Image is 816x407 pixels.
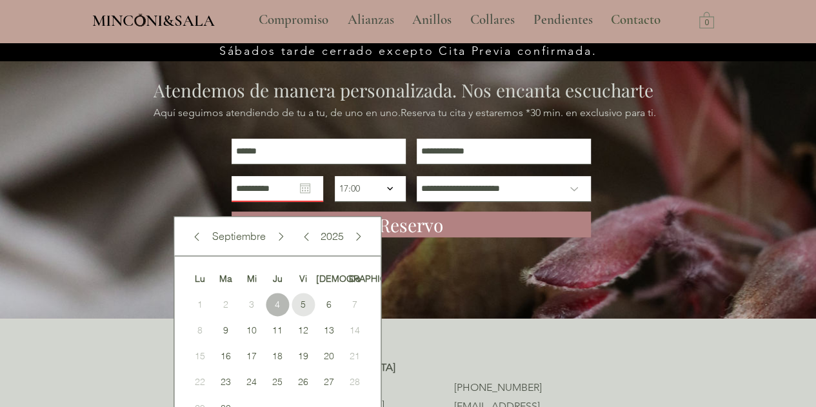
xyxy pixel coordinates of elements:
a: Compromiso [249,4,338,36]
td: 1 de septiembre [187,292,213,317]
span: Do [349,273,361,284]
td: 12 de septiembre [290,317,316,343]
span: 27 [317,370,341,393]
span: 11 [266,319,289,342]
span: Ma [219,273,232,284]
p: Anillos [406,4,458,36]
td: 28 de septiembre [342,369,368,395]
span: Lu [195,273,205,284]
button: Mes siguiente [274,228,287,244]
div: Septiembre [203,230,274,243]
button: Mes anterior [190,228,203,244]
p: Compromiso [252,4,335,36]
span: Reserva tu cita y estaremos *30 min. en exclusivo para ti. [401,106,656,119]
span: Vi [299,273,307,284]
td: 23 de septiembre [213,369,239,395]
span: 3 [240,293,263,316]
span: 26 [292,370,315,393]
p: Contacto [604,4,667,36]
span: 2 [214,293,237,316]
a: MINCONI&SALA [92,8,215,30]
td: 24 de septiembre [239,369,264,395]
span: 25 [266,370,289,393]
td: 2 de septiembre [213,292,239,317]
td: 5 de septiembre [290,292,316,317]
span: 14 [343,319,366,342]
nav: Sitio [224,4,696,36]
button: Próximo año [352,228,364,244]
img: Minconi Sala [135,14,146,26]
button: Año anterior [300,228,313,244]
a: Carrito con 0 ítems [699,11,714,28]
span: 21 [343,344,366,368]
span: 23 [214,370,237,393]
td: 15 de septiembre [187,343,213,369]
span: Ju [273,273,283,284]
button: Reservo [232,212,591,237]
span: 15 [188,344,212,368]
td: 9 de septiembre [213,317,239,343]
span: Mi [247,273,257,284]
td: 14 de septiembre [342,317,368,343]
td: 17 de septiembre [239,343,264,369]
td: 21 de septiembre [342,343,368,369]
span: [DEMOGRAPHIC_DATA] [316,273,415,284]
button: Abrir calendario [300,183,310,194]
td: 22 de septiembre [187,369,213,395]
span: 9 [214,319,237,342]
span: 4 [266,293,289,316]
a: Alianzas [338,4,403,36]
p: Collares [464,4,521,36]
a: Pendientes [524,4,601,36]
td: 26 de septiembre [290,369,316,395]
span: 20 [317,344,341,368]
div: main content [232,176,323,202]
span: 6 [317,293,341,316]
td: 3 de septiembre [239,292,264,317]
span: 10 [240,319,263,342]
p: Pendientes [527,4,599,36]
span: MINCONI&SALA [92,11,215,30]
span: 13 [317,319,341,342]
span: 28 [343,370,366,393]
text: 0 [704,19,709,28]
span: Aquí seguimos atendiendo de tu a tu, de uno en uno. [154,106,401,119]
a: [PHONE_NUMBER] [454,381,542,393]
td: 16 de septiembre [213,343,239,369]
a: Anillos [403,4,461,36]
span: 24 [240,370,263,393]
td: 4 de septiembre [264,292,290,317]
span: 17 [240,344,263,368]
td: 19 de septiembre [290,343,316,369]
span: 16 [214,344,237,368]
span: 8 [188,319,212,342]
td: 13 de septiembre [316,317,342,343]
span: 19 [292,344,315,368]
span: 12 [292,319,315,342]
span: 1 [188,293,212,316]
span: 7 [343,293,366,316]
span: 22 [188,370,212,393]
td: 25 de septiembre [264,369,290,395]
span: Reservo [379,212,443,237]
td: 6 de septiembre [316,292,342,317]
td: 7 de septiembre [342,292,368,317]
a: Contacto [601,4,671,36]
a: Collares [461,4,524,36]
span: Atendemos de manera personalizada. Nos encanta escucharte [154,78,653,102]
td: 10 de septiembre [239,317,264,343]
td: 18 de septiembre [264,343,290,369]
td: 20 de septiembre [316,343,342,369]
td: 11 de septiembre [264,317,290,343]
span: 5 [292,293,315,316]
span: Sábados tarde cerrado excepto Cita Previa confirmada. [219,44,597,58]
p: Alianzas [341,4,401,36]
td: 27 de septiembre [316,369,342,395]
button: Años, 2025 seleccionado [313,230,352,243]
span: 18 [266,344,289,368]
td: 8 de septiembre [187,317,213,343]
